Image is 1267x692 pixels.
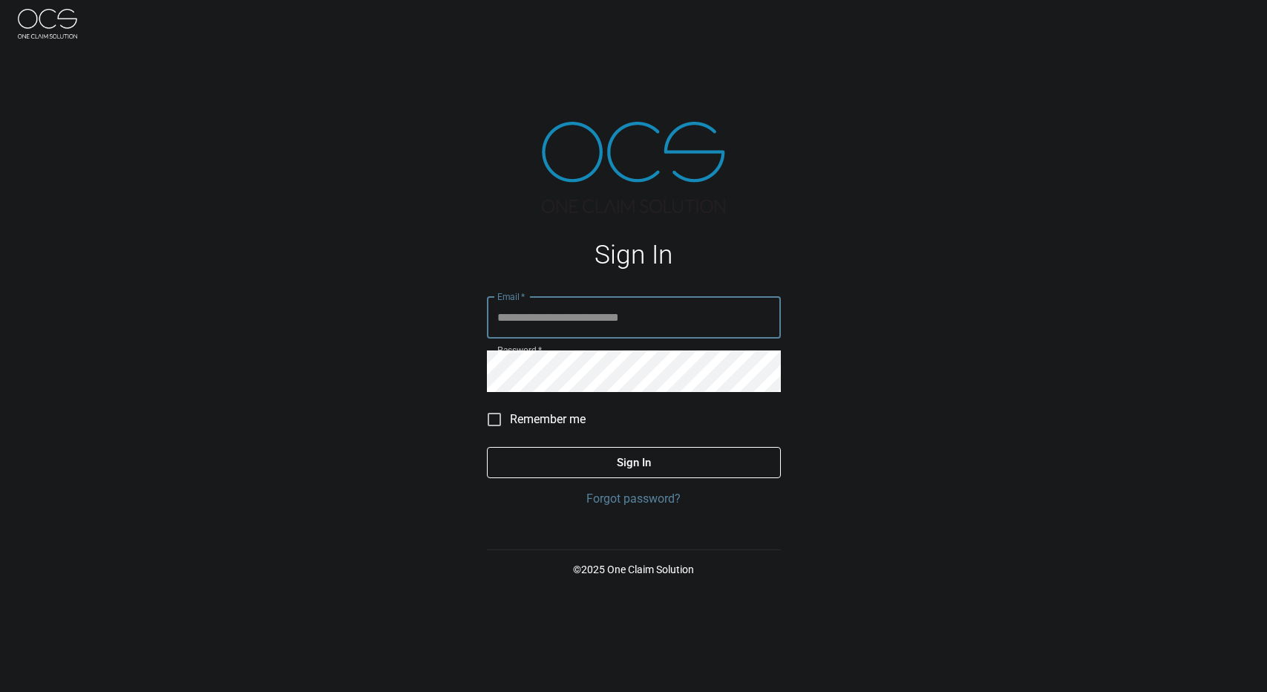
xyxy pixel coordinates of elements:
button: Sign In [487,447,781,478]
h1: Sign In [487,240,781,270]
p: © 2025 One Claim Solution [487,562,781,577]
span: Remember me [510,411,586,428]
a: Forgot password? [487,490,781,508]
img: ocs-logo-tra.png [542,122,725,213]
img: ocs-logo-white-transparent.png [18,9,77,39]
label: Password [497,344,542,356]
label: Email [497,290,526,303]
